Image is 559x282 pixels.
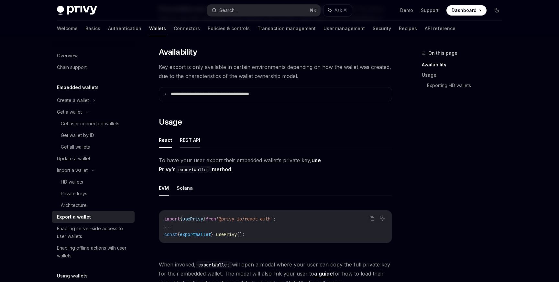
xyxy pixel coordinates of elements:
[206,216,216,222] span: from
[52,199,135,211] a: Architecture
[57,213,91,221] div: Export a wallet
[57,63,87,71] div: Chain support
[61,190,87,197] div: Private keys
[57,108,82,116] div: Get a wallet
[52,176,135,188] a: HD wallets
[174,21,200,36] a: Connectors
[216,216,273,222] span: '@privy-io/react-auth'
[373,21,391,36] a: Security
[196,261,232,268] code: exportWallet
[273,216,276,222] span: ;
[421,7,439,14] a: Support
[323,5,352,16] button: Ask AI
[180,216,182,222] span: {
[52,130,135,141] a: Get wallet by ID
[314,270,333,277] a: a guide
[164,216,180,222] span: import
[52,50,135,62] a: Overview
[159,47,197,57] span: Availability
[422,60,507,70] a: Availability
[425,21,455,36] a: API reference
[57,225,131,240] div: Enabling server-side access to user wallets
[108,21,141,36] a: Authentication
[57,155,90,163] div: Update a wallet
[180,231,211,237] span: exportWallet
[368,214,376,223] button: Copy the contents from the code block
[323,21,365,36] a: User management
[159,132,172,148] button: React
[378,214,387,223] button: Ask AI
[422,70,507,80] a: Usage
[57,272,88,280] h5: Using wallets
[207,5,320,16] button: Search...⌘K
[427,80,507,91] a: Exporting HD wallets
[52,242,135,262] a: Enabling offline actions with user wallets
[177,231,180,237] span: {
[61,131,94,139] div: Get wallet by ID
[85,21,100,36] a: Basics
[57,6,97,15] img: dark logo
[219,6,237,14] div: Search...
[258,21,316,36] a: Transaction management
[57,21,78,36] a: Welcome
[52,223,135,242] a: Enabling server-side access to user wallets
[177,180,193,196] button: Solana
[452,7,477,14] span: Dashboard
[214,231,216,237] span: =
[61,120,119,128] div: Get user connected wallets
[149,21,166,36] a: Wallets
[176,166,212,173] code: exportWallet
[310,8,316,13] span: ⌘ K
[159,180,169,196] button: EVM
[182,216,203,222] span: usePrivy
[61,143,90,151] div: Get all wallets
[159,62,392,81] span: Key export is only available in certain environments depending on how the wallet was created, due...
[492,5,502,16] button: Toggle dark mode
[211,231,214,237] span: }
[164,224,172,230] span: ...
[61,201,87,209] div: Architecture
[57,96,89,104] div: Create a wallet
[52,141,135,153] a: Get all wallets
[52,153,135,164] a: Update a wallet
[52,211,135,223] a: Export a wallet
[52,188,135,199] a: Private keys
[164,231,177,237] span: const
[52,62,135,73] a: Chain support
[61,178,83,186] div: HD wallets
[57,84,99,91] h5: Embedded wallets
[159,117,182,127] span: Usage
[399,21,417,36] a: Recipes
[446,5,487,16] a: Dashboard
[57,244,131,260] div: Enabling offline actions with user wallets
[159,157,321,173] strong: use Privy’s method:
[57,166,88,174] div: Import a wallet
[57,52,78,60] div: Overview
[52,118,135,130] a: Get user connected wallets
[400,7,413,14] a: Demo
[237,231,245,237] span: ();
[203,216,206,222] span: }
[180,132,200,148] button: REST API
[216,231,237,237] span: usePrivy
[334,7,347,14] span: Ask AI
[208,21,250,36] a: Policies & controls
[428,49,457,57] span: On this page
[159,156,392,174] span: To have your user export their embedded wallet’s private key,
